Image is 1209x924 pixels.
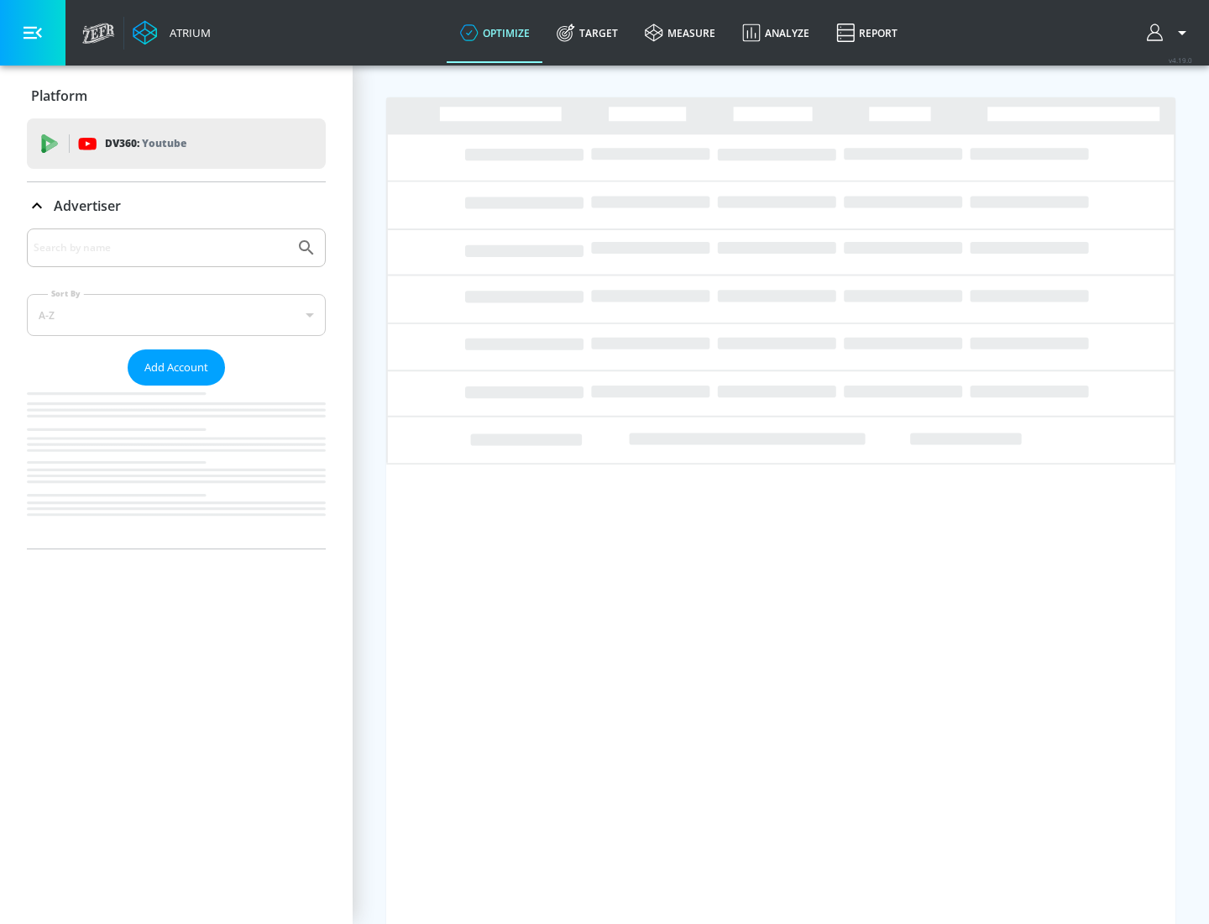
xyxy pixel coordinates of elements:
p: Platform [31,87,87,105]
div: DV360: Youtube [27,118,326,169]
div: Advertiser [27,228,326,549]
a: Report [823,3,911,63]
span: Add Account [144,358,208,377]
button: Add Account [128,349,225,386]
a: Atrium [133,20,211,45]
p: Advertiser [54,197,121,215]
nav: list of Advertiser [27,386,326,549]
a: Target [543,3,631,63]
input: Search by name [34,237,288,259]
p: Youtube [142,134,186,152]
div: Atrium [163,25,211,40]
a: optimize [447,3,543,63]
div: Platform [27,72,326,119]
label: Sort By [48,288,84,299]
p: DV360: [105,134,186,153]
a: measure [631,3,729,63]
span: v 4.19.0 [1169,55,1192,65]
div: A-Z [27,294,326,336]
a: Analyze [729,3,823,63]
div: Advertiser [27,182,326,229]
